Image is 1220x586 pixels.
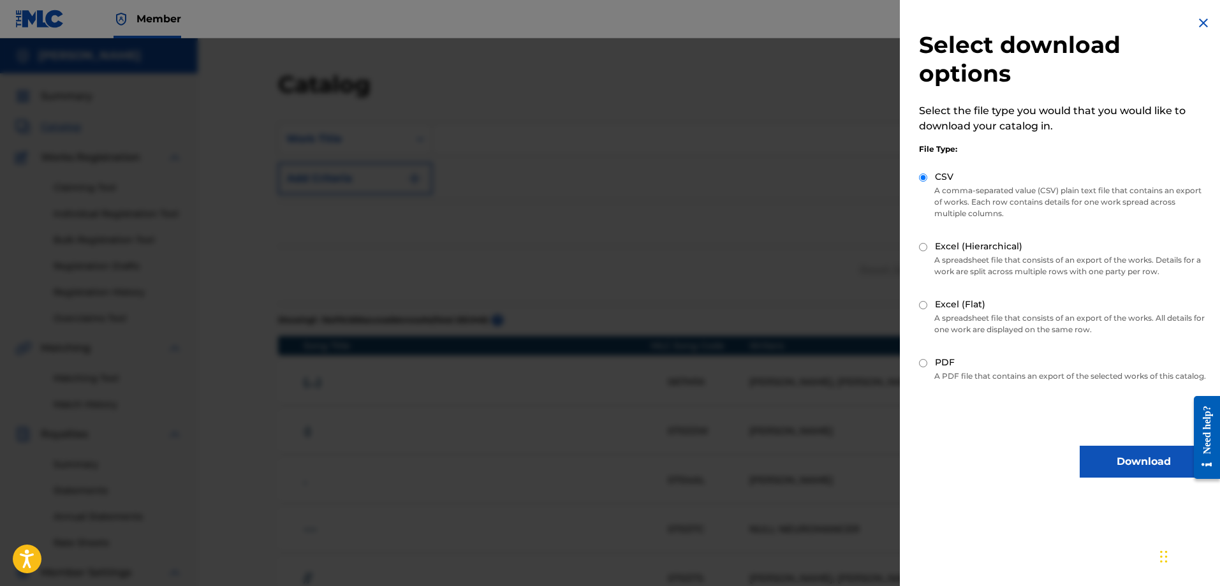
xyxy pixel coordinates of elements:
iframe: Resource Center [1184,386,1220,489]
img: MLC Logo [15,10,64,28]
label: Excel (Flat) [935,298,985,311]
div: Chat-Widget [1156,525,1220,586]
button: Download [1080,446,1207,478]
label: PDF [935,356,955,369]
iframe: Chat Widget [1156,525,1220,586]
p: A spreadsheet file that consists of an export of the works. Details for a work are split across m... [919,254,1207,277]
div: Ziehen [1160,538,1168,576]
h2: Select download options [919,31,1207,88]
p: Select the file type you would that you would like to download your catalog in. [919,103,1207,134]
span: Member [136,11,181,26]
p: A PDF file that contains an export of the selected works of this catalog. [919,370,1207,382]
p: A spreadsheet file that consists of an export of the works. All details for one work are displaye... [919,312,1207,335]
label: CSV [935,170,953,184]
label: Excel (Hierarchical) [935,240,1022,253]
div: File Type: [919,143,1207,155]
p: A comma-separated value (CSV) plain text file that contains an export of works. Each row contains... [919,185,1207,219]
img: Top Rightsholder [114,11,129,27]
